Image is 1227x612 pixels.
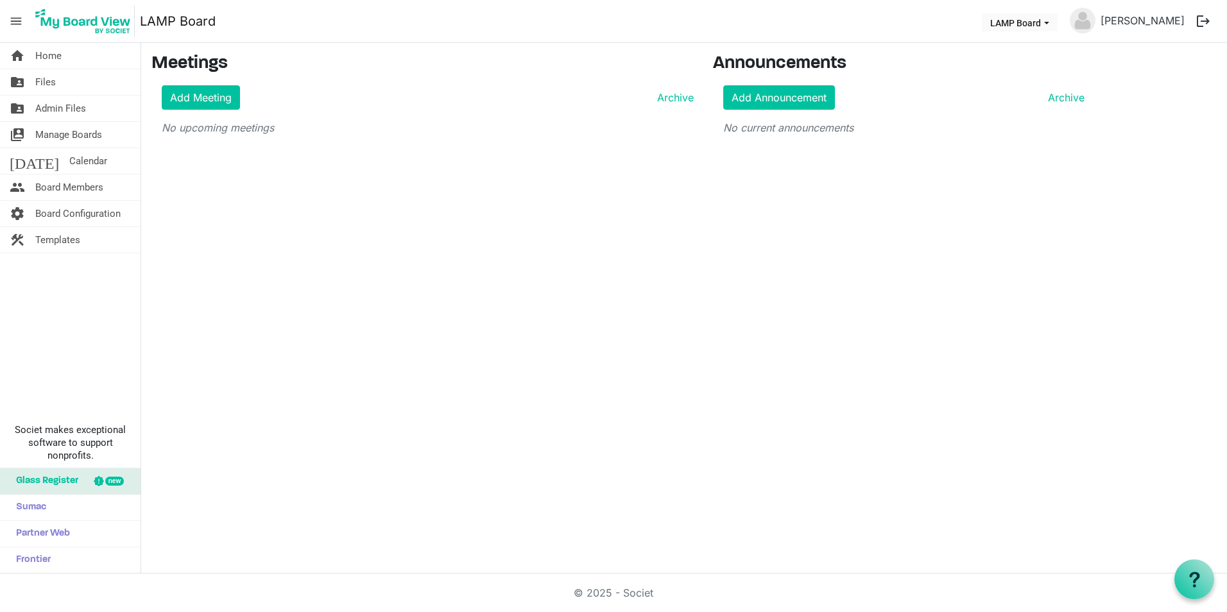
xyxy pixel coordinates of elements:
span: Templates [35,227,80,253]
span: folder_shared [10,96,25,121]
span: switch_account [10,122,25,148]
span: people [10,174,25,200]
h3: Announcements [713,53,1095,75]
span: Calendar [69,148,107,174]
span: Home [35,43,62,69]
button: LAMP Board dropdownbutton [982,13,1058,31]
p: No current announcements [723,120,1085,135]
span: Frontier [10,547,51,573]
span: folder_shared [10,69,25,95]
a: Add Meeting [162,85,240,110]
a: My Board View Logo [31,5,140,37]
span: menu [4,9,28,33]
a: Add Announcement [723,85,835,110]
a: © 2025 - Societ [574,586,653,599]
span: Board Members [35,174,103,200]
button: logout [1190,8,1217,35]
a: [PERSON_NAME] [1095,8,1190,33]
span: Manage Boards [35,122,102,148]
span: home [10,43,25,69]
span: Sumac [10,495,46,520]
span: Board Configuration [35,201,121,226]
span: Admin Files [35,96,86,121]
h3: Meetings [151,53,694,75]
img: no-profile-picture.svg [1070,8,1095,33]
span: Files [35,69,56,95]
p: No upcoming meetings [162,120,694,135]
a: Archive [1043,90,1085,105]
img: My Board View Logo [31,5,135,37]
span: settings [10,201,25,226]
span: Glass Register [10,468,78,494]
span: [DATE] [10,148,59,174]
a: Archive [652,90,694,105]
a: LAMP Board [140,8,216,34]
span: Partner Web [10,521,70,547]
div: new [105,477,124,486]
span: Societ makes exceptional software to support nonprofits. [6,423,135,462]
span: construction [10,227,25,253]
